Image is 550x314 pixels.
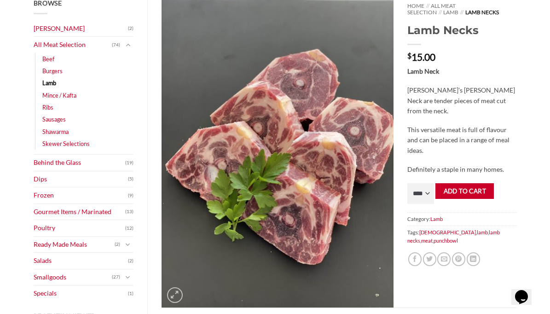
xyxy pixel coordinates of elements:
bdi: 15.00 [407,51,435,63]
h1: Lamb Necks [407,23,516,37]
span: Lamb Necks [465,9,499,16]
a: Ready Made Meals [34,237,115,253]
a: Home [407,2,424,9]
a: Specials [34,285,128,302]
a: Lamb [443,9,458,16]
span: (5) [128,172,133,186]
a: Dips [34,171,128,187]
span: (19) [125,156,133,170]
a: Share on LinkedIn [467,252,480,266]
iframe: chat widget [511,277,541,305]
a: punchbowl [434,238,458,244]
a: Lamb [430,216,443,222]
span: (9) [128,189,133,203]
span: // [460,9,463,16]
span: // [426,2,429,9]
span: (1) [128,287,133,301]
span: (2) [128,254,133,268]
span: (2) [115,238,120,251]
span: (27) [112,270,120,284]
span: (74) [112,38,120,52]
a: Ribs [42,101,53,113]
span: Tags: , , , , [407,226,516,247]
span: (13) [125,205,133,219]
a: Burgers [42,65,63,77]
a: Beef [42,53,54,65]
a: Share on Twitter [423,252,436,266]
a: All Meat Selection [407,2,456,16]
a: Skewer Selections [42,138,90,150]
button: Toggle [122,239,133,250]
a: Pin on Pinterest [452,252,465,266]
a: Shawarma [42,126,69,138]
button: Toggle [122,40,133,50]
button: Add to cart [435,183,494,199]
span: Category: [407,212,516,226]
a: Zoom [167,287,183,303]
a: lamb [477,229,488,235]
p: [PERSON_NAME]’s [PERSON_NAME] Neck are tender pieces of meat cut from the neck. [407,85,516,116]
button: Toggle [122,272,133,282]
span: // [439,9,442,16]
p: This versatile meat is full of flavour and can be placed in a range of meal ideas. [407,125,516,156]
span: (12) [125,221,133,235]
a: lamb necks [407,229,500,244]
a: Lamb [42,77,56,89]
strong: Lamb Neck [407,67,439,75]
a: Sausages [42,113,66,125]
a: Email to a Friend [437,252,451,266]
span: (2) [128,22,133,35]
a: [DEMOGRAPHIC_DATA] [419,229,476,235]
a: Mince / Kafta [42,89,76,101]
a: Poultry [34,220,126,236]
a: Gourmet Items / Marinated [34,204,126,220]
a: Smallgoods [34,269,112,285]
a: All Meat Selection [34,37,112,53]
p: Definitely a staple in many homes. [407,164,516,175]
a: meat [421,238,433,244]
a: Share on Facebook [408,252,422,266]
a: Frozen [34,187,128,204]
a: Salads [34,253,128,269]
a: [PERSON_NAME] [34,21,128,37]
a: Behind the Glass [34,155,126,171]
span: $ [407,52,411,59]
